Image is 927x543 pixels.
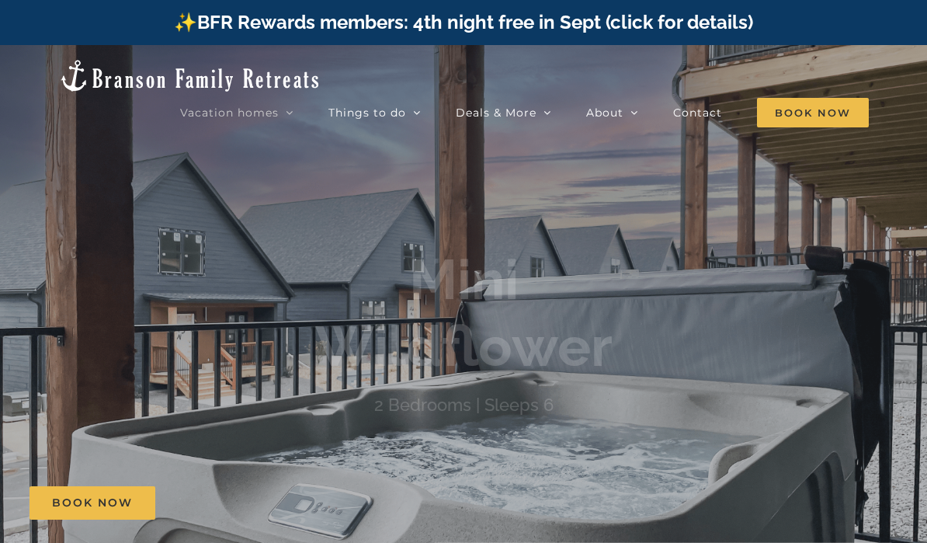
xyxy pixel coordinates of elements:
h4: 2 Bedrooms | Sleeps 6 [374,395,554,415]
nav: Main Menu [180,97,869,128]
span: Book Now [52,496,133,510]
img: Branson Family Retreats Logo [58,58,321,93]
a: Deals & More [456,97,551,128]
span: Contact [673,107,722,118]
span: About [586,107,623,118]
a: ✨BFR Rewards members: 4th night free in Sept (click for details) [174,11,753,33]
a: Things to do [328,97,421,128]
span: Book Now [757,98,869,127]
a: Book Now [30,486,155,520]
span: Deals & More [456,107,536,118]
span: Vacation homes [180,107,279,118]
b: Mini Wildflower [315,246,613,379]
a: About [586,97,638,128]
a: Contact [673,97,722,128]
span: Things to do [328,107,406,118]
a: Vacation homes [180,97,293,128]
